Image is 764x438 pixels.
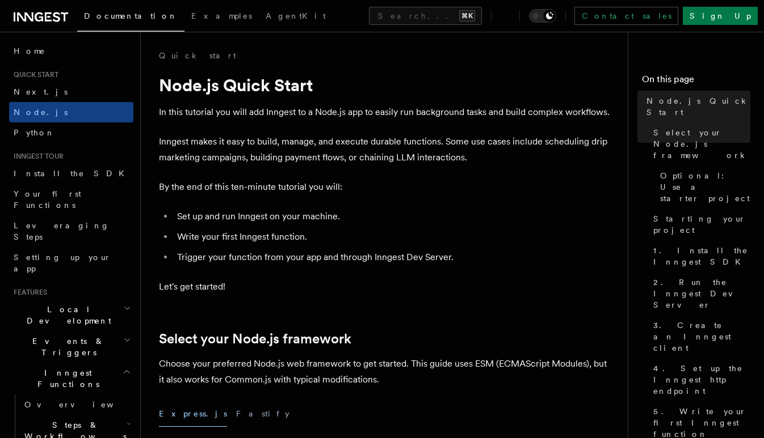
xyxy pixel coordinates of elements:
[9,331,133,363] button: Events & Triggers
[649,272,750,315] a: 2. Run the Inngest Dev Server
[24,400,141,409] span: Overview
[642,91,750,122] a: Node.js Quick Start
[9,363,133,394] button: Inngest Functions
[14,128,55,137] span: Python
[653,320,750,354] span: 3. Create an Inngest client
[191,11,252,20] span: Examples
[9,102,133,122] a: Node.js
[649,358,750,401] a: 4. Set up the Inngest http endpoint
[9,367,123,390] span: Inngest Functions
[647,95,750,118] span: Node.js Quick Start
[266,11,326,20] span: AgentKit
[159,356,613,388] p: Choose your preferred Node.js web framework to get started. This guide uses ESM (ECMAScript Modul...
[9,215,133,247] a: Leveraging Steps
[9,163,133,184] a: Install the SDK
[159,75,613,95] h1: Node.js Quick Start
[159,50,236,61] a: Quick start
[9,184,133,215] a: Your first Functions
[369,7,482,25] button: Search...⌘K
[14,169,131,178] span: Install the SDK
[649,240,750,272] a: 1. Install the Inngest SDK
[9,122,133,143] a: Python
[159,279,613,295] p: Let's get started!
[174,209,613,224] li: Set up and run Inngest on your machine.
[653,277,750,311] span: 2. Run the Inngest Dev Server
[9,152,64,161] span: Inngest tour
[174,249,613,265] li: Trigger your function from your app and through Inngest Dev Server.
[653,363,750,397] span: 4. Set up the Inngest http endpoint
[649,209,750,240] a: Starting your project
[9,70,58,79] span: Quick start
[653,245,750,267] span: 1. Install the Inngest SDK
[653,127,750,161] span: Select your Node.js framework
[14,221,110,241] span: Leveraging Steps
[9,288,47,297] span: Features
[649,315,750,358] a: 3. Create an Inngest client
[84,11,178,20] span: Documentation
[642,73,750,91] h4: On this page
[9,335,124,358] span: Events & Triggers
[529,9,556,23] button: Toggle dark mode
[159,179,613,195] p: By the end of this ten-minute tutorial you will:
[159,331,351,347] a: Select your Node.js framework
[259,3,333,31] a: AgentKit
[459,10,475,22] kbd: ⌘K
[660,170,750,204] span: Optional: Use a starter project
[236,401,289,427] button: Fastify
[9,41,133,61] a: Home
[159,134,613,165] p: Inngest makes it easy to build, manage, and execute durable functions. Some use cases include sch...
[159,104,613,120] p: In this tutorial you will add Inngest to a Node.js app to easily run background tasks and build c...
[77,3,184,32] a: Documentation
[14,87,68,96] span: Next.js
[574,7,678,25] a: Contact sales
[9,82,133,102] a: Next.js
[20,394,133,415] a: Overview
[174,229,613,245] li: Write your first Inngest function.
[9,304,124,326] span: Local Development
[649,122,750,165] a: Select your Node.js framework
[184,3,259,31] a: Examples
[683,7,758,25] a: Sign Up
[14,108,68,117] span: Node.js
[159,401,227,427] button: Express.js
[9,247,133,279] a: Setting up your app
[656,165,750,209] a: Optional: Use a starter project
[14,189,81,210] span: Your first Functions
[14,45,45,57] span: Home
[653,213,750,236] span: Starting your project
[14,253,111,273] span: Setting up your app
[9,299,133,331] button: Local Development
